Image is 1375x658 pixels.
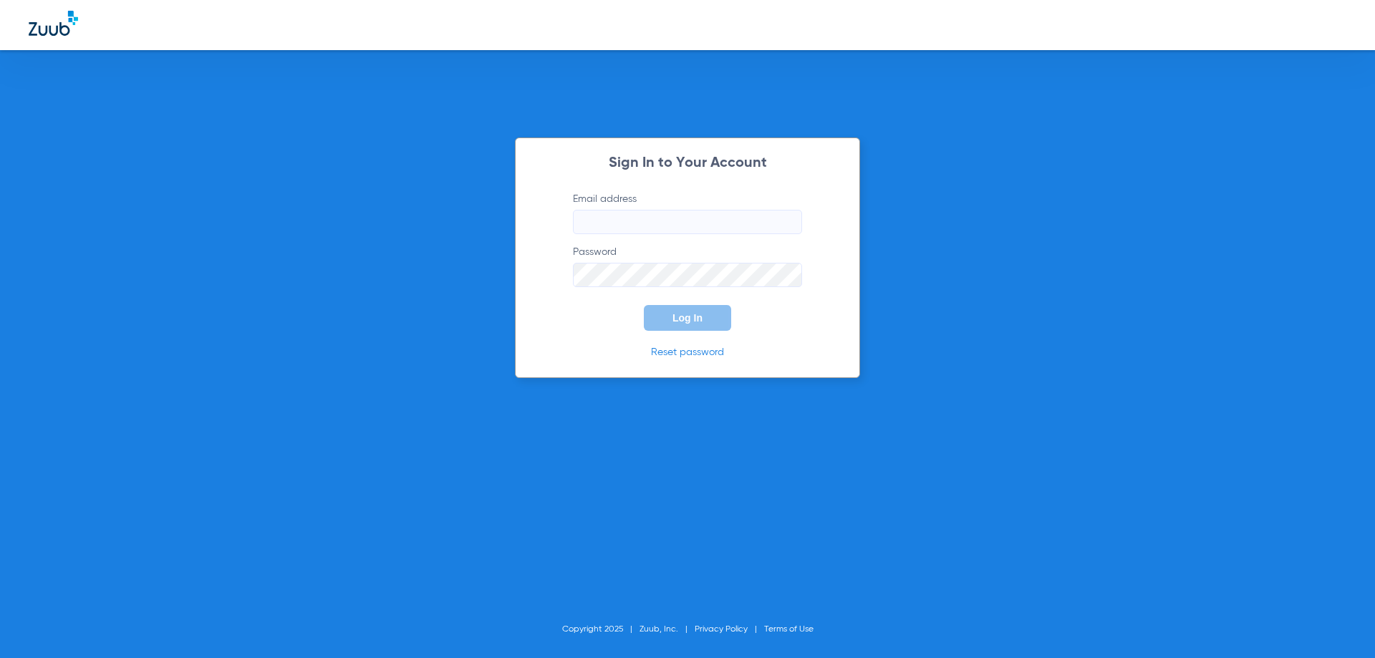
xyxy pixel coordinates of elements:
a: Privacy Policy [695,625,748,634]
button: Log In [644,305,731,331]
span: Log In [672,312,703,324]
img: Zuub Logo [29,11,78,36]
li: Zuub, Inc. [640,622,695,637]
label: Password [573,245,802,287]
a: Terms of Use [764,625,814,634]
input: Email address [573,210,802,234]
li: Copyright 2025 [562,622,640,637]
label: Email address [573,192,802,234]
a: Reset password [651,347,724,357]
h2: Sign In to Your Account [551,156,824,170]
input: Password [573,263,802,287]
